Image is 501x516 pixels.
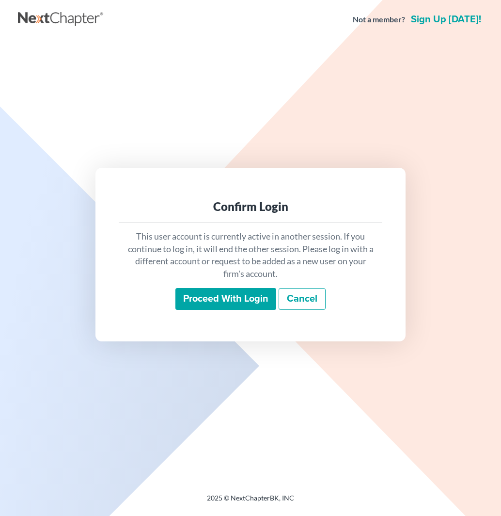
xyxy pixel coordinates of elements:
[126,230,375,280] p: This user account is currently active in another session. If you continue to log in, it will end ...
[279,288,326,310] a: Cancel
[18,493,483,511] div: 2025 © NextChapterBK, INC
[353,14,405,25] strong: Not a member?
[175,288,276,310] input: Proceed with login
[126,199,375,214] div: Confirm Login
[409,15,483,24] a: Sign up [DATE]!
